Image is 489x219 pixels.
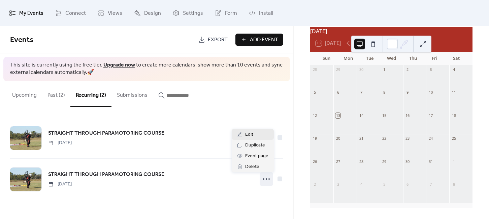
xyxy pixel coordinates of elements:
div: 8 [451,182,456,187]
a: Settings [168,3,208,24]
div: 21 [359,136,364,141]
div: [DATE] [310,27,472,35]
span: Duplicate [245,141,265,149]
div: 10 [428,90,433,95]
span: Form [225,8,237,19]
div: 28 [312,67,317,72]
div: 30 [359,67,364,72]
div: 23 [405,136,410,141]
div: 15 [382,113,387,118]
a: Upgrade now [103,60,135,70]
div: Sat [446,52,467,65]
span: Add Event [250,36,278,44]
button: Recurring (2) [70,81,111,107]
div: 31 [428,159,433,164]
div: 2 [405,67,410,72]
a: Views [93,3,127,24]
div: 16 [405,113,410,118]
span: STRAIGHT THROUGH PARAMOTORING COURSE [48,129,164,137]
div: 28 [359,159,364,164]
button: Submissions [111,81,153,106]
div: 24 [428,136,433,141]
div: 18 [451,113,456,118]
a: Export [193,34,233,46]
span: Install [259,8,273,19]
a: Connect [50,3,91,24]
div: 3 [335,182,340,187]
div: 27 [335,159,340,164]
div: 1 [451,159,456,164]
div: 5 [382,182,387,187]
div: 7 [359,90,364,95]
div: Tue [359,52,381,65]
div: 4 [451,67,456,72]
div: Fri [424,52,445,65]
span: Event page [245,152,268,160]
span: Events [10,33,33,47]
div: 3 [428,67,433,72]
div: Wed [381,52,402,65]
span: Settings [183,8,203,19]
span: My Events [19,8,43,19]
a: STRAIGHT THROUGH PARAMOTORING COURSE [48,129,164,138]
div: 1 [382,67,387,72]
div: 26 [312,159,317,164]
div: 25 [451,136,456,141]
button: Upcoming [7,81,42,106]
div: 20 [335,136,340,141]
div: Thu [402,52,424,65]
span: Export [208,36,228,44]
div: 6 [335,90,340,95]
span: Design [144,8,161,19]
span: This site is currently using the free tier. to create more calendars, show more than 10 events an... [10,61,283,77]
a: Form [210,3,242,24]
div: 14 [359,113,364,118]
a: Design [129,3,166,24]
div: 12 [312,113,317,118]
div: 4 [359,182,364,187]
div: 30 [405,159,410,164]
div: Mon [337,52,359,65]
div: 2 [312,182,317,187]
div: 22 [382,136,387,141]
div: 19 [312,136,317,141]
div: 29 [382,159,387,164]
button: Past (2) [42,81,70,106]
a: My Events [4,3,48,24]
a: Install [244,3,278,24]
div: 13 [335,113,340,118]
div: Sun [316,52,337,65]
div: 5 [312,90,317,95]
a: STRAIGHT THROUGH PARAMOTORING COURSE [48,170,164,179]
span: Views [108,8,122,19]
span: Delete [245,163,259,171]
span: [DATE] [48,181,72,188]
div: 6 [405,182,410,187]
button: Add Event [235,34,283,46]
div: 17 [428,113,433,118]
span: Connect [65,8,86,19]
span: [DATE] [48,139,72,146]
div: 7 [428,182,433,187]
div: 29 [335,67,340,72]
div: 8 [382,90,387,95]
div: 9 [405,90,410,95]
span: Edit [245,131,253,139]
div: 11 [451,90,456,95]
